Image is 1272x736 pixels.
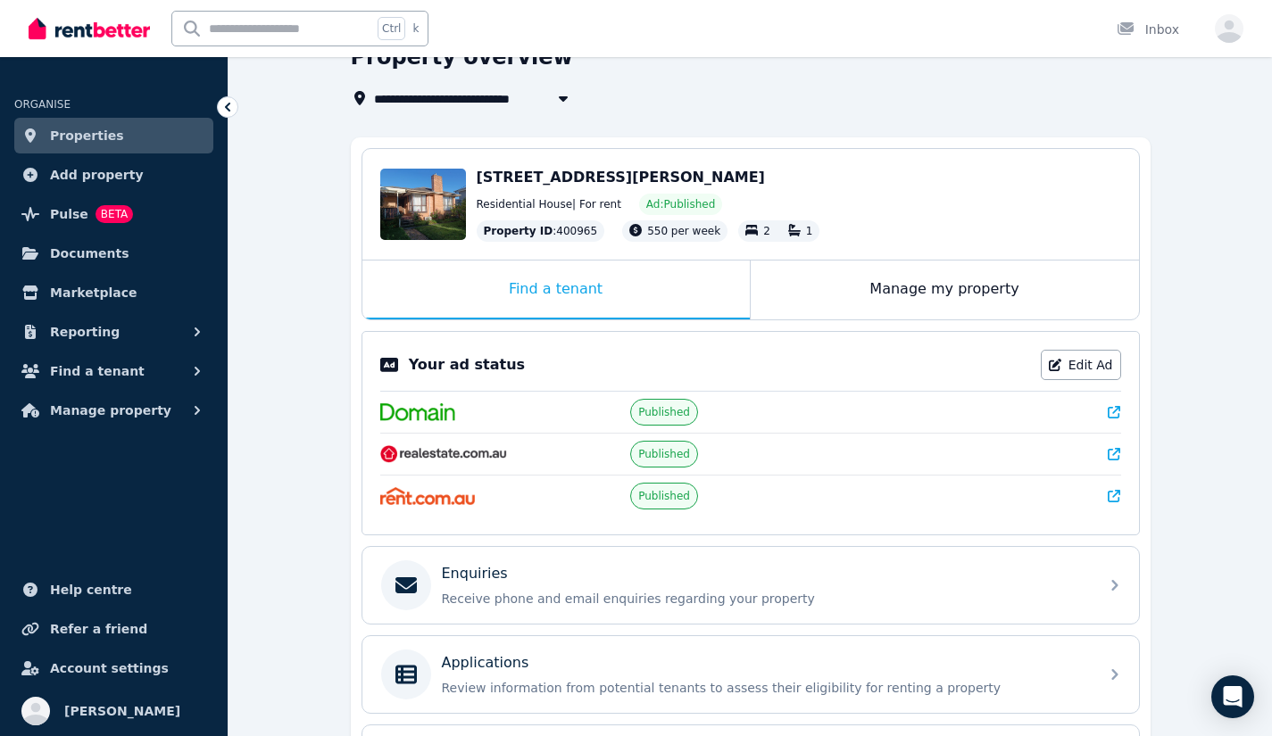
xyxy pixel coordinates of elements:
[1211,675,1254,718] div: Open Intercom Messenger
[50,282,137,303] span: Marketplace
[14,611,213,647] a: Refer a friend
[14,572,213,608] a: Help centre
[50,360,145,382] span: Find a tenant
[50,125,124,146] span: Properties
[380,445,508,463] img: RealEstate.com.au
[50,579,132,600] span: Help centre
[14,393,213,428] button: Manage property
[442,652,529,674] p: Applications
[50,618,147,640] span: Refer a friend
[638,447,690,461] span: Published
[378,17,405,40] span: Ctrl
[14,118,213,153] a: Properties
[14,650,213,686] a: Account settings
[50,243,129,264] span: Documents
[362,260,750,319] div: Find a tenant
[763,225,770,237] span: 2
[806,225,813,237] span: 1
[362,636,1139,713] a: ApplicationsReview information from potential tenants to assess their eligibility for renting a p...
[638,405,690,419] span: Published
[14,353,213,389] button: Find a tenant
[477,197,621,211] span: Residential House | For rent
[64,700,180,722] span: [PERSON_NAME]
[442,679,1088,697] p: Review information from potential tenants to assess their eligibility for renting a property
[442,590,1088,608] p: Receive phone and email enquiries regarding your property
[50,164,144,186] span: Add property
[412,21,419,36] span: k
[477,169,765,186] span: [STREET_ADDRESS][PERSON_NAME]
[409,354,525,376] p: Your ad status
[362,547,1139,624] a: EnquiriesReceive phone and email enquiries regarding your property
[50,321,120,343] span: Reporting
[50,657,169,679] span: Account settings
[14,157,213,193] a: Add property
[646,197,715,211] span: Ad: Published
[638,489,690,503] span: Published
[50,400,171,421] span: Manage property
[14,275,213,310] a: Marketplace
[50,203,88,225] span: Pulse
[1117,21,1179,38] div: Inbox
[96,205,133,223] span: BETA
[380,487,476,505] img: Rent.com.au
[14,98,71,111] span: ORGANISE
[14,314,213,350] button: Reporting
[14,236,213,271] a: Documents
[1041,350,1121,380] a: Edit Ad
[14,196,213,232] a: PulseBETA
[647,225,720,237] span: 550 per week
[29,15,150,42] img: RentBetter
[751,260,1139,319] div: Manage my property
[477,220,605,242] div: : 400965
[484,224,553,238] span: Property ID
[442,563,508,584] p: Enquiries
[351,43,573,71] h1: Property overview
[380,403,455,421] img: Domain.com.au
